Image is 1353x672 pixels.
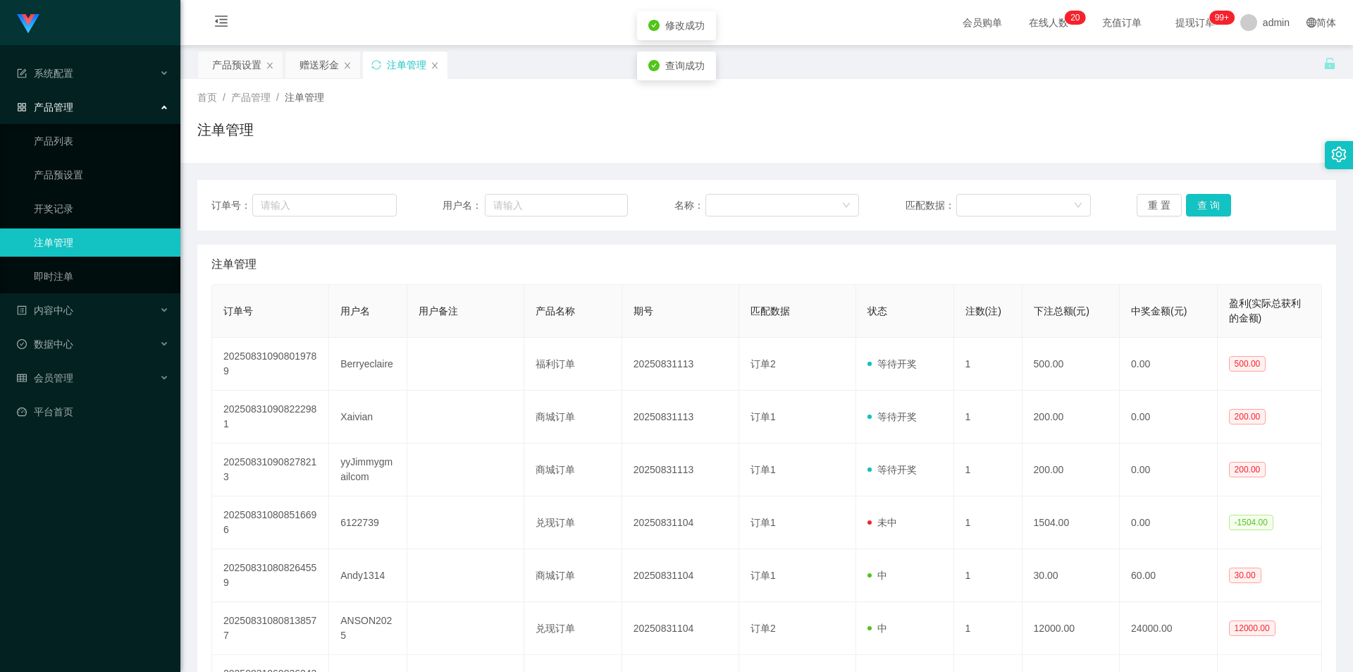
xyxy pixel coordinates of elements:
[906,198,956,213] span: 匹配数据：
[1023,444,1120,496] td: 200.00
[1120,444,1218,496] td: 0.00
[17,68,73,79] span: 系统配置
[197,92,217,103] span: 首页
[443,198,485,213] span: 用户名：
[223,305,253,317] span: 订单号
[867,358,917,369] span: 等待开奖
[17,398,169,426] a: 图标: dashboard平台首页
[1229,462,1266,477] span: 200.00
[954,602,1023,655] td: 1
[867,305,887,317] span: 状态
[524,496,622,549] td: 兑现订单
[1074,201,1082,211] i: 图标: down
[648,20,660,31] i: icon: check-circle
[750,358,776,369] span: 订单2
[1331,147,1347,162] i: 图标: setting
[17,338,73,350] span: 数据中心
[419,305,458,317] span: 用户备注
[524,602,622,655] td: 兑现订单
[34,195,169,223] a: 开奖记录
[329,549,407,602] td: Andy1314
[867,570,887,581] span: 中
[665,60,705,71] span: 查询成功
[1023,602,1120,655] td: 12000.00
[1186,194,1231,216] button: 查 询
[1023,496,1120,549] td: 1504.00
[212,338,329,391] td: 202508310908019789
[231,92,271,103] span: 产品管理
[1120,338,1218,391] td: 0.00
[1209,11,1235,25] sup: 1025
[750,623,776,634] span: 订单2
[750,517,776,528] span: 订单1
[954,444,1023,496] td: 1
[536,305,575,317] span: 产品名称
[485,194,628,216] input: 请输入
[34,262,169,291] a: 即时注单
[252,194,396,216] input: 请输入
[285,92,324,103] span: 注单管理
[524,391,622,444] td: 商城订单
[329,496,407,549] td: 6122739
[266,61,274,70] i: 图标: close
[1120,391,1218,444] td: 0.00
[1229,298,1302,324] span: 盈利(实际总获利的金额)
[17,102,27,112] i: 图标: appstore-o
[329,444,407,496] td: yyJimmygmailcom
[387,51,426,78] div: 注单管理
[329,338,407,391] td: Berryeclaire
[1065,11,1085,25] sup: 20
[622,391,739,444] td: 20250831113
[34,127,169,155] a: 产品列表
[750,570,776,581] span: 订单1
[622,496,739,549] td: 20250831104
[17,102,73,113] span: 产品管理
[1095,18,1149,28] span: 充值订单
[223,92,225,103] span: /
[622,338,739,391] td: 20250831113
[329,391,407,444] td: Xaivian
[211,198,252,213] span: 订单号：
[1229,621,1275,636] span: 12000.00
[1306,18,1316,28] i: 图标: global
[197,119,254,140] h1: 注单管理
[211,256,257,273] span: 注单管理
[299,51,339,78] div: 赠送彩金
[1168,18,1222,28] span: 提现订单
[524,549,622,602] td: 商城订单
[1023,391,1120,444] td: 200.00
[17,305,27,315] i: 图标: profile
[842,201,851,211] i: 图标: down
[1023,549,1120,602] td: 30.00
[1137,194,1182,216] button: 重 置
[1120,496,1218,549] td: 0.00
[1070,11,1075,25] p: 2
[1229,409,1266,424] span: 200.00
[17,339,27,349] i: 图标: check-circle-o
[867,623,887,634] span: 中
[622,602,739,655] td: 20250831104
[343,61,352,70] i: 图标: close
[212,549,329,602] td: 202508310808264559
[867,411,917,422] span: 等待开奖
[212,444,329,496] td: 202508310908278213
[371,60,381,70] i: 图标: sync
[1120,549,1218,602] td: 60.00
[634,305,653,317] span: 期号
[674,198,705,213] span: 名称：
[17,372,73,384] span: 会员管理
[1229,356,1266,372] span: 500.00
[34,161,169,189] a: 产品预设置
[750,305,790,317] span: 匹配数据
[954,391,1023,444] td: 1
[524,444,622,496] td: 商城订单
[340,305,370,317] span: 用户名
[750,411,776,422] span: 订单1
[954,338,1023,391] td: 1
[329,602,407,655] td: ANSON2025
[17,14,39,34] img: logo.9652507e.png
[1323,57,1336,70] i: 图标: unlock
[1120,602,1218,655] td: 24000.00
[431,61,439,70] i: 图标: close
[34,228,169,257] a: 注单管理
